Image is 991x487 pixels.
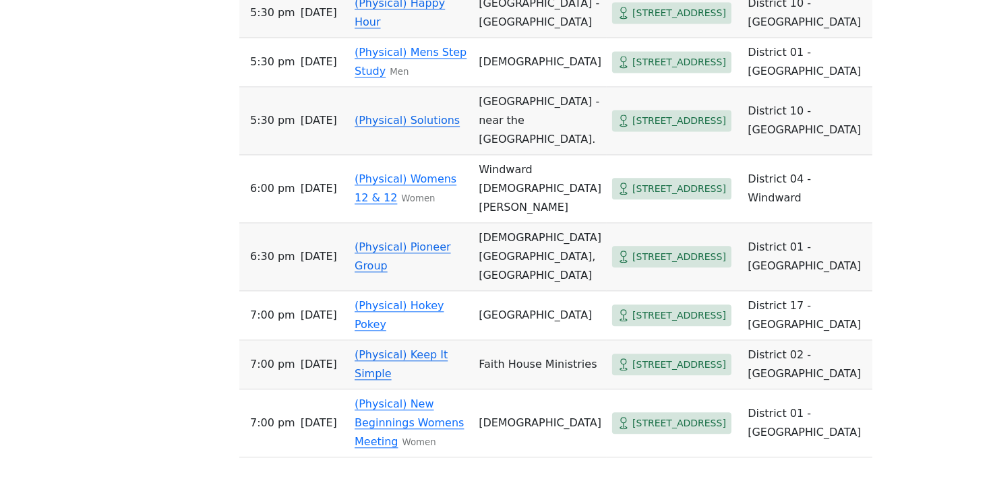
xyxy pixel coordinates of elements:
span: 6:00 PM [250,179,295,198]
span: [STREET_ADDRESS] [632,181,726,197]
span: 5:30 PM [250,3,295,22]
small: Men [390,67,409,77]
span: [STREET_ADDRESS] [632,415,726,432]
span: [DATE] [301,111,337,130]
td: [DEMOGRAPHIC_DATA] [473,38,607,87]
span: 5:30 PM [250,53,295,71]
small: Women [401,193,435,203]
a: (Physical) Pioneer Group [355,240,451,272]
a: (Physical) Solutions [355,114,460,127]
span: [STREET_ADDRESS] [632,54,726,71]
span: [DATE] [301,247,337,266]
span: [STREET_ADDRESS] [632,5,726,22]
a: (Physical) Mens Step Study [355,46,467,77]
span: [STREET_ADDRESS] [632,112,726,129]
small: Women [402,437,436,447]
span: 6:30 PM [250,247,295,266]
span: [DATE] [301,306,337,325]
span: 7:00 PM [250,414,295,432]
span: [DATE] [301,3,337,22]
span: [STREET_ADDRESS] [632,307,726,324]
span: 5:30 PM [250,111,295,130]
td: [GEOGRAPHIC_DATA] [473,291,607,340]
td: District 01 - [GEOGRAPHIC_DATA] [742,389,872,457]
td: [DEMOGRAPHIC_DATA][GEOGRAPHIC_DATA], [GEOGRAPHIC_DATA] [473,223,607,291]
td: District 10 - [GEOGRAPHIC_DATA] [742,87,872,155]
span: [DATE] [301,355,337,374]
span: [DATE] [301,53,337,71]
td: [DEMOGRAPHIC_DATA] [473,389,607,457]
span: 7:00 PM [250,355,295,374]
td: District 01 - [GEOGRAPHIC_DATA] [742,38,872,87]
a: (Physical) Hokey Pokey [355,299,444,331]
span: [STREET_ADDRESS] [632,249,726,265]
td: [GEOGRAPHIC_DATA] - near the [GEOGRAPHIC_DATA]. [473,87,607,155]
td: Windward [DEMOGRAPHIC_DATA][PERSON_NAME] [473,155,607,223]
td: District 01 - [GEOGRAPHIC_DATA] [742,223,872,291]
span: 7:00 PM [250,306,295,325]
a: (Physical) New Beginnings Womens Meeting [355,397,464,448]
td: District 04 - Windward [742,155,872,223]
td: Faith House Ministries [473,340,607,389]
td: District 17 - [GEOGRAPHIC_DATA] [742,291,872,340]
td: District 02 - [GEOGRAPHIC_DATA] [742,340,872,389]
a: (Physical) Keep It Simple [355,348,448,380]
span: [STREET_ADDRESS] [632,356,726,373]
a: (Physical) Womens 12 & 12 [355,172,456,204]
span: [DATE] [301,179,337,198]
span: [DATE] [301,414,337,432]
